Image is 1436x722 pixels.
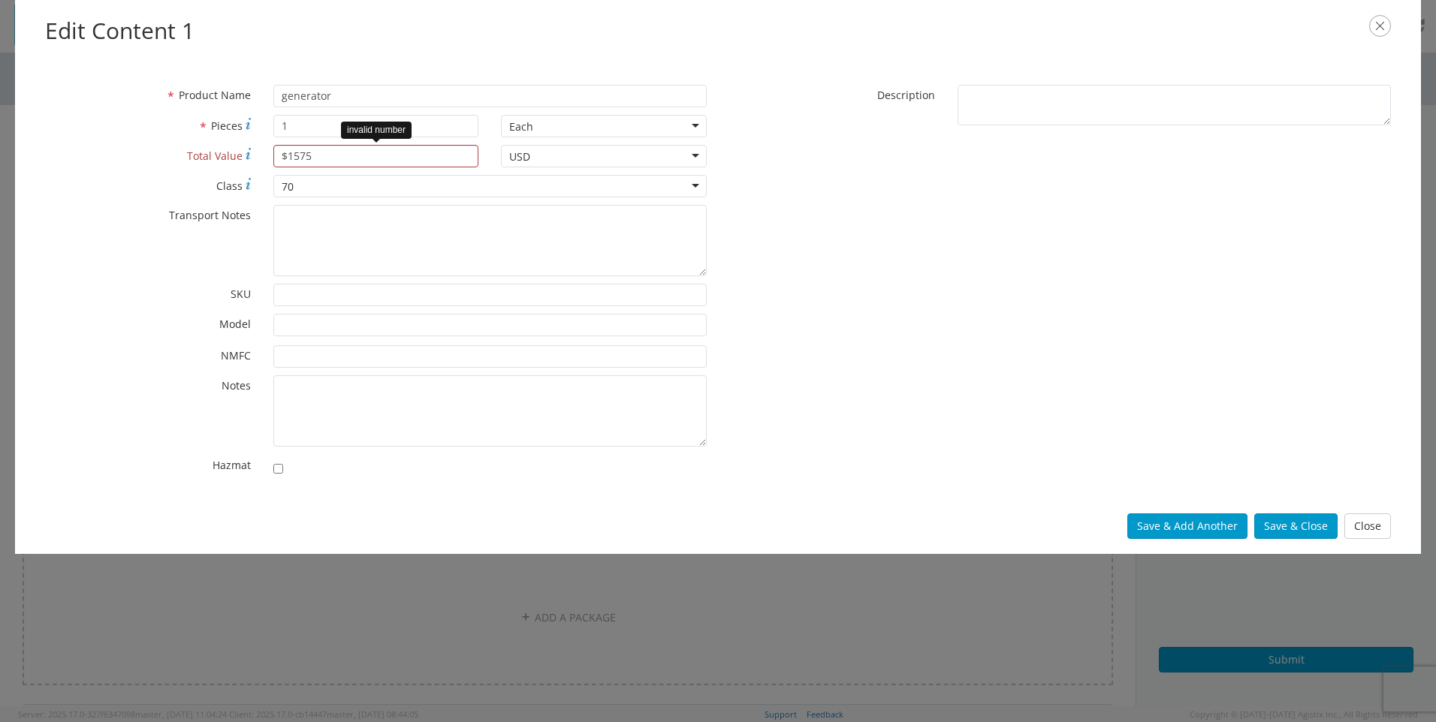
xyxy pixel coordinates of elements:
span: Class [216,179,243,193]
h2: Edit Content 1 [45,15,1391,47]
div: invalid number [341,122,412,139]
span: Notes [222,378,251,393]
span: Transport Notes [169,208,251,222]
span: Hazmat [213,458,251,472]
button: Save & Close [1254,513,1338,539]
span: Product Name [179,88,251,102]
span: NMFC [221,348,251,363]
span: Model [219,317,251,331]
button: Save & Add Another [1127,513,1247,539]
span: SKU [231,287,251,301]
div: 70 [282,179,294,194]
span: Pieces [211,119,243,133]
div: USD [509,149,530,164]
span: Description [877,88,935,102]
span: Total Value [187,149,243,163]
button: Close [1344,513,1391,539]
div: Each [509,119,533,134]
